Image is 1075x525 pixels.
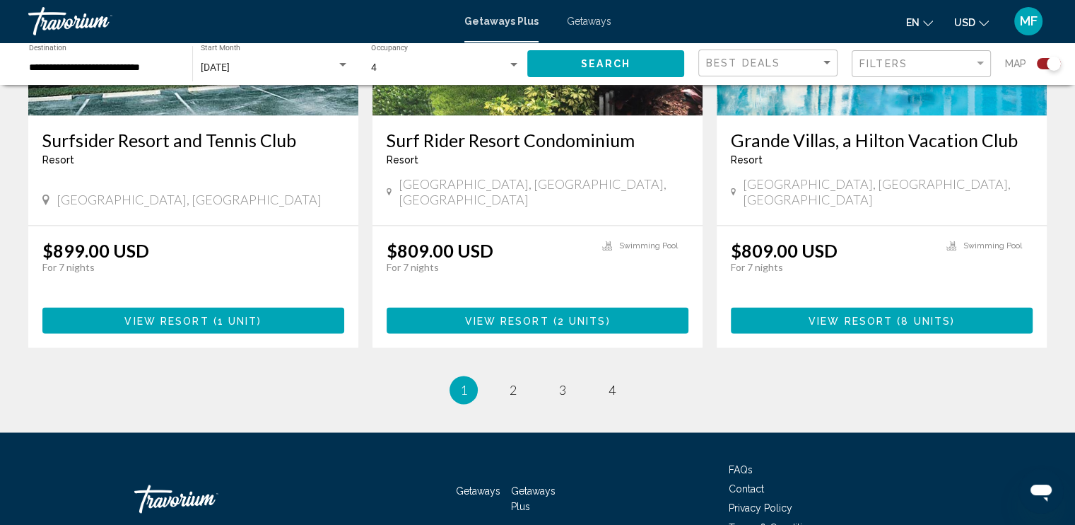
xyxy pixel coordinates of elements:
button: Change language [906,12,933,33]
span: 1 unit [218,315,258,326]
span: Map [1005,54,1026,74]
span: en [906,17,920,28]
span: [GEOGRAPHIC_DATA], [GEOGRAPHIC_DATA] [57,192,322,207]
a: Travorium [134,478,276,520]
span: USD [954,17,975,28]
span: 3 [559,382,566,398]
span: Resort [387,154,418,166]
a: Getaways Plus [511,485,556,512]
span: [GEOGRAPHIC_DATA], [GEOGRAPHIC_DATA], [GEOGRAPHIC_DATA] [399,176,688,207]
span: 4 [609,382,616,398]
span: 4 [371,62,377,73]
span: 2 units [558,315,606,326]
p: $809.00 USD [387,240,493,261]
button: User Menu [1010,6,1047,36]
p: For 7 nights [731,261,932,274]
a: FAQs [729,464,753,475]
span: ( ) [893,315,955,326]
span: ( ) [549,315,611,326]
p: For 7 nights [387,261,588,274]
a: Surf Rider Resort Condominium [387,129,688,151]
a: Travorium [28,7,450,35]
button: View Resort(8 units) [731,307,1033,333]
p: $809.00 USD [731,240,838,261]
span: View Resort [124,315,208,326]
span: View Resort [809,315,893,326]
span: 8 units [901,315,951,326]
a: Privacy Policy [729,502,792,514]
button: View Resort(2 units) [387,307,688,333]
span: Filters [859,58,907,69]
button: Filter [852,50,991,79]
span: MF [1020,14,1038,28]
p: For 7 nights [42,261,330,274]
span: [GEOGRAPHIC_DATA], [GEOGRAPHIC_DATA], [GEOGRAPHIC_DATA] [743,176,1033,207]
span: [DATE] [201,62,230,73]
span: 1 [460,382,467,398]
a: Getaways Plus [464,16,539,27]
mat-select: Sort by [706,57,833,69]
span: View Resort [464,315,548,326]
p: $899.00 USD [42,240,149,261]
ul: Pagination [28,376,1047,404]
span: ( ) [209,315,262,326]
span: 2 [510,382,517,398]
span: Resort [731,154,763,166]
span: Search [581,59,630,70]
button: View Resort(1 unit) [42,307,344,333]
span: Swimming Pool [619,241,678,250]
a: Getaways [567,16,611,27]
a: Grande Villas, a Hilton Vacation Club [731,129,1033,151]
iframe: Button to launch messaging window [1018,468,1064,514]
span: Swimming Pool [963,241,1022,250]
button: Search [527,50,684,76]
button: Change currency [954,12,989,33]
span: Best Deals [706,57,780,69]
span: Resort [42,154,74,166]
a: Getaways [456,485,500,497]
a: Contact [729,483,764,495]
a: Surfsider Resort and Tennis Club [42,129,344,151]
